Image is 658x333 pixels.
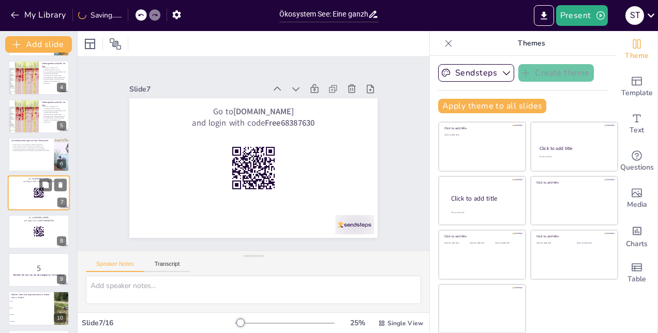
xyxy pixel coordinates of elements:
[57,121,66,130] div: 5
[54,313,66,323] div: 10
[8,291,69,325] div: 10
[11,219,66,222] p: and login with code
[616,68,657,105] div: Add ready made slides
[8,7,70,23] button: My Library
[556,5,608,26] button: Present
[625,5,644,26] button: S T
[11,150,51,152] p: Schutzmaßnahmen sind notwendig, um die Seen zu erhalten.
[540,145,608,152] div: Click to add title
[625,50,649,62] span: Theme
[10,300,53,301] span: Vögel
[451,194,517,203] div: Click to add title
[42,113,66,117] p: Mikroorganismen spielen eine Schlüsselrolle im Nährstoffkreislauf.
[536,180,610,185] div: Click to add title
[54,179,67,191] button: Delete Slide
[11,293,51,299] p: Welche Tiere sind typischerweise in einem See zu finden?
[627,199,647,210] span: Media
[627,274,646,285] span: Table
[534,5,554,26] button: Export to PowerPoint
[620,162,654,173] span: Questions
[451,211,516,214] div: Click to add body
[616,105,657,143] div: Add text boxes
[457,31,606,56] p: Themes
[42,105,66,109] p: Pflanzen wie Algen sind Primärproduzenten im See.
[57,159,66,169] div: 6
[267,118,318,135] strong: Free68387630
[39,179,52,191] button: Duplicate Slide
[8,176,70,211] div: 7
[625,6,644,25] div: S T
[10,307,53,308] span: Fische
[8,253,69,287] div: 9
[438,64,514,82] button: Sendsteps
[11,139,51,142] p: Umweltauswirkungen auf das Ökosystem
[42,75,66,79] p: Mikroorganismen spielen eine Schlüsselrolle im Nährstoffkreislauf.
[630,125,644,136] span: Text
[57,236,66,246] div: 8
[136,71,273,96] div: Slide 7
[621,87,653,99] span: Template
[5,36,72,53] button: Add slide
[10,321,53,322] span: Säugetiere
[57,275,66,284] div: 9
[82,318,235,328] div: Slide 7 / 16
[444,242,468,245] div: Click to add text
[438,99,546,113] button: Apply theme to all slides
[57,83,66,92] div: 4
[82,36,98,52] div: Layout
[536,242,569,245] div: Click to add text
[34,177,49,180] strong: [DOMAIN_NAME]
[13,274,64,276] strong: Bereiten Sie sich vor, der Quiz beginnt in 10 Sekunden!
[539,156,608,158] div: Click to add text
[42,67,66,71] p: Pflanzen wie Algen sind Primärproduzenten im See.
[387,319,423,327] span: Single View
[626,238,648,250] span: Charts
[279,7,368,22] input: Insert title
[146,94,370,129] p: Go to
[11,177,67,180] p: Go to
[444,234,518,238] div: Click to add title
[11,144,51,146] p: Verschmutzung beeinträchtigt die Wasserqualität.
[42,101,66,107] p: Lebensgemeinschaften im See
[42,62,66,68] p: Lebensgemeinschaften im See
[616,31,657,68] div: Change the overall theme
[345,318,370,328] div: 25 %
[444,126,518,130] div: Click to add title
[8,60,69,95] div: 4
[616,180,657,217] div: Add images, graphics, shapes or video
[8,138,69,172] div: 6
[42,110,66,113] p: Tiere wie Fische und Amphibien sind Teil des Nahrungsnetzes.
[8,99,69,133] div: 5
[518,64,594,82] button: Create theme
[470,242,493,245] div: Click to add text
[495,242,518,245] div: Click to add text
[57,198,67,207] div: 7
[11,263,66,274] p: 5
[237,104,299,122] strong: [DOMAIN_NAME]
[444,134,518,137] div: Click to add text
[577,242,609,245] div: Click to add text
[11,216,66,219] p: Go to
[42,71,66,74] p: Tiere wie Fische und Amphibien sind Teil des Nahrungsnetzes.
[42,117,66,123] p: Die Interaktionen zwischen diesen Gruppen sind komplex und dynamisch.
[145,105,368,141] p: and login with code
[34,216,49,219] strong: [DOMAIN_NAME]
[616,254,657,292] div: Add a table
[616,217,657,254] div: Add charts and graphs
[10,314,53,315] span: Reptilien
[78,10,122,20] div: Saving......
[11,180,67,184] p: and login with code
[42,79,66,84] p: Die Interaktionen zwischen diesen Gruppen sind komplex und dynamisch.
[109,38,122,50] span: Position
[536,234,610,238] div: Click to add title
[8,215,69,249] div: 8
[11,146,51,148] p: Klimawandel verursacht Temperaturveränderungen.
[616,143,657,180] div: Get real-time input from your audience
[86,261,144,272] button: Speaker Notes
[11,148,51,150] p: Invasive Arten können einheimische Arten verdrängen.
[144,261,190,272] button: Transcript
